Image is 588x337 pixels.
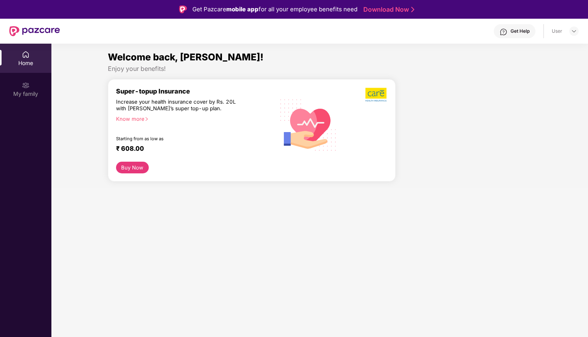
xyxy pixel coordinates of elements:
img: svg+xml;base64,PHN2ZyB4bWxucz0iaHR0cDovL3d3dy53My5vcmcvMjAwMC9zdmciIHhtbG5zOnhsaW5rPSJodHRwOi8vd3... [275,90,342,159]
div: User [552,28,562,34]
img: b5dec4f62d2307b9de63beb79f102df3.png [365,87,387,102]
img: Stroke [411,5,414,14]
div: Starting from as low as [116,136,241,141]
button: Buy Now [116,162,149,173]
span: Welcome back, [PERSON_NAME]! [108,51,264,63]
img: svg+xml;base64,PHN2ZyBpZD0iSG9tZSIgeG1sbnM9Imh0dHA6Ly93d3cudzMub3JnLzIwMDAvc3ZnIiB3aWR0aD0iMjAiIG... [22,51,30,58]
a: Download Now [363,5,412,14]
img: svg+xml;base64,PHN2ZyBpZD0iSGVscC0zMngzMiIgeG1sbnM9Imh0dHA6Ly93d3cudzMub3JnLzIwMDAvc3ZnIiB3aWR0aD... [500,28,507,36]
div: ₹ 608.00 [116,145,267,154]
span: right [144,117,149,121]
div: Super-topup Insurance [116,87,275,95]
div: Increase your health insurance cover by Rs. 20L with [PERSON_NAME]’s super top-up plan. [116,99,241,112]
img: svg+xml;base64,PHN2ZyB3aWR0aD0iMjAiIGhlaWdodD0iMjAiIHZpZXdCb3g9IjAgMCAyMCAyMCIgZmlsbD0ibm9uZSIgeG... [22,81,30,89]
div: Get Pazcare for all your employee benefits need [192,5,357,14]
img: svg+xml;base64,PHN2ZyBpZD0iRHJvcGRvd24tMzJ4MzIiIHhtbG5zPSJodHRwOi8vd3d3LnczLm9yZy8yMDAwL3N2ZyIgd2... [571,28,577,34]
div: Get Help [511,28,530,34]
img: Logo [179,5,187,13]
div: Enjoy your benefits! [108,65,532,73]
div: Know more [116,116,270,121]
img: New Pazcare Logo [9,26,60,36]
strong: mobile app [226,5,259,13]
